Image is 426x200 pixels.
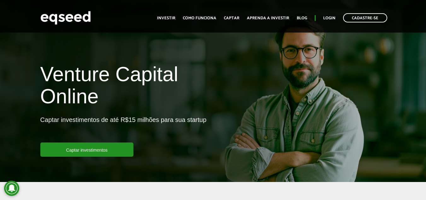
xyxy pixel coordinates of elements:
a: Investir [157,16,175,20]
a: Captar investimentos [40,142,134,157]
a: Login [323,16,336,20]
p: Captar investimentos de até R$15 milhões para sua startup [40,116,207,142]
a: Aprenda a investir [247,16,289,20]
img: EqSeed [40,9,91,26]
a: Cadastre-se [343,13,387,22]
a: Como funciona [183,16,216,20]
h1: Venture Capital Online [40,63,208,111]
a: Captar [224,16,239,20]
a: Blog [297,16,307,20]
